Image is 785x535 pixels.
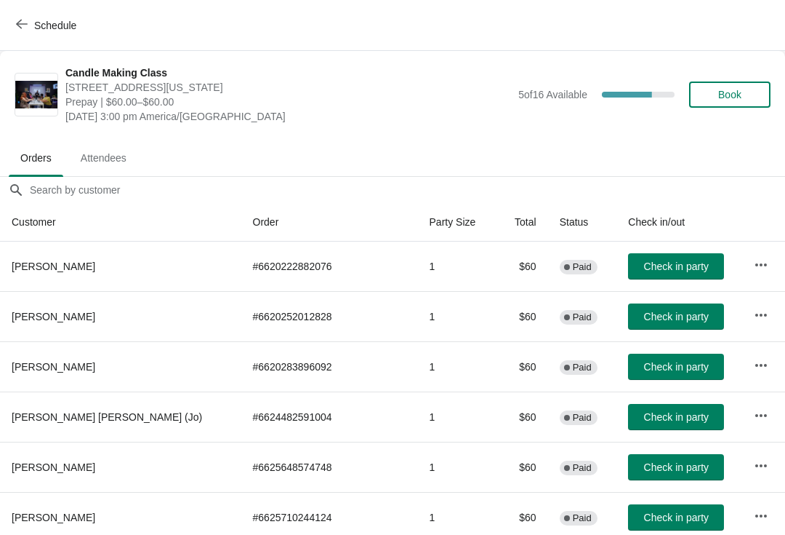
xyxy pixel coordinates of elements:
img: Candle Making Class [15,81,57,109]
span: Check in party [644,461,709,473]
td: $60 [496,291,547,341]
span: [STREET_ADDRESS][US_STATE] [65,80,511,95]
span: Orders [9,145,63,171]
span: Check in party [644,361,709,373]
span: Paid [573,512,592,524]
span: Paid [573,462,592,474]
span: 5 of 16 Available [518,89,587,100]
button: Book [689,82,770,108]
span: Paid [573,362,592,373]
td: $60 [496,442,547,492]
span: Check in party [644,311,709,322]
span: Paid [573,312,592,323]
td: 1 [418,341,496,392]
span: [PERSON_NAME] [12,311,95,322]
button: Check in party [628,253,724,280]
span: [PERSON_NAME] [12,461,95,473]
button: Check in party [628,354,724,380]
td: $60 [496,242,547,291]
th: Party Size [418,203,496,242]
td: 1 [418,291,496,341]
span: Check in party [644,512,709,523]
td: # 6625648574748 [241,442,418,492]
td: 1 [418,242,496,291]
button: Check in party [628,404,724,430]
span: [PERSON_NAME] [12,261,95,272]
span: [PERSON_NAME] [12,512,95,523]
span: Candle Making Class [65,66,511,80]
td: # 6620222882076 [241,242,418,291]
th: Check in/out [616,203,742,242]
td: # 6620283896092 [241,341,418,392]
span: [DATE] 3:00 pm America/[GEOGRAPHIC_DATA] [65,109,511,124]
span: Prepay | $60.00–$60.00 [65,95,511,109]
th: Total [496,203,547,242]
span: Check in party [644,261,709,272]
td: # 6624482591004 [241,392,418,442]
input: Search by customer [29,177,785,203]
button: Check in party [628,304,724,330]
td: 1 [418,442,496,492]
td: # 6620252012828 [241,291,418,341]
th: Order [241,203,418,242]
td: 1 [418,392,496,442]
th: Status [548,203,617,242]
td: $60 [496,341,547,392]
span: Paid [573,412,592,424]
span: Attendees [69,145,138,171]
button: Schedule [7,12,88,39]
span: Paid [573,261,592,273]
span: [PERSON_NAME] [12,361,95,373]
span: Schedule [34,20,76,31]
button: Check in party [628,504,724,531]
span: Book [718,89,741,100]
td: $60 [496,392,547,442]
span: [PERSON_NAME] [PERSON_NAME] (Jo) [12,411,202,423]
span: Check in party [644,411,709,423]
button: Check in party [628,454,724,480]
